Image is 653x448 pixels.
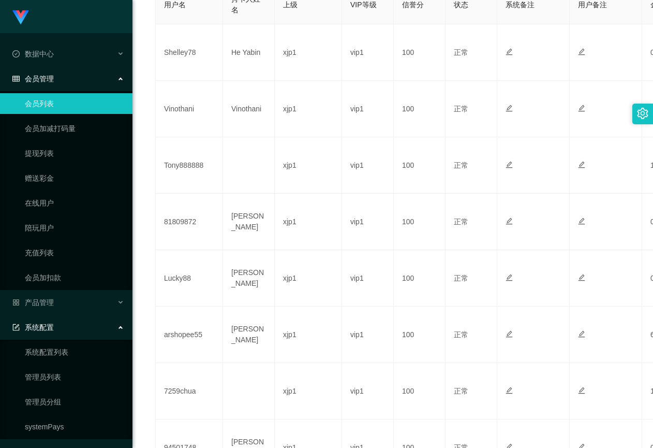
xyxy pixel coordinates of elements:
i: 图标: form [12,324,20,331]
span: 正常 [454,105,468,113]
td: vip1 [342,194,394,250]
span: 正常 [454,48,468,56]
span: 用户备注 [578,1,607,9]
td: xjp1 [275,24,342,81]
td: Vinothani [156,81,223,137]
span: 系统备注 [506,1,535,9]
td: vip1 [342,24,394,81]
img: logo.9652507e.png [12,10,29,25]
span: 用户名 [164,1,186,9]
td: xjp1 [275,81,342,137]
i: 图标: appstore-o [12,299,20,306]
td: 100 [394,81,446,137]
a: 会员列表 [25,93,124,114]
i: 图标: edit [578,105,585,112]
span: 产品管理 [12,298,54,307]
td: arshopee55 [156,307,223,363]
a: 管理员列表 [25,367,124,387]
i: 图标: edit [506,105,513,112]
td: 100 [394,250,446,307]
a: 会员加扣款 [25,267,124,288]
td: 81809872 [156,194,223,250]
span: 正常 [454,274,468,282]
a: 在线用户 [25,193,124,213]
td: xjp1 [275,250,342,307]
td: vip1 [342,307,394,363]
td: xjp1 [275,137,342,194]
td: vip1 [342,137,394,194]
td: 100 [394,307,446,363]
a: 管理员分组 [25,392,124,412]
td: vip1 [342,250,394,307]
span: 信誉分 [402,1,424,9]
i: 图标: check-circle-o [12,50,20,57]
td: 100 [394,137,446,194]
a: 赠送彩金 [25,168,124,189]
i: 图标: edit [578,274,585,281]
td: Tony888888 [156,137,223,194]
a: 提现列表 [25,143,124,164]
td: Lucky88 [156,250,223,307]
span: 数据中心 [12,50,54,58]
span: 正常 [454,330,468,339]
td: xjp1 [275,307,342,363]
i: 图标: table [12,75,20,82]
span: VIP等级 [350,1,377,9]
a: 系统配置列表 [25,342,124,363]
td: He Yabin [223,24,275,81]
span: 会员管理 [12,75,54,83]
i: 图标: edit [506,218,513,225]
a: systemPays [25,416,124,437]
td: vip1 [342,81,394,137]
td: Vinothani [223,81,275,137]
i: 图标: edit [578,330,585,338]
td: 100 [394,194,446,250]
i: 图标: edit [578,161,585,168]
i: 图标: setting [637,108,648,119]
td: xjp1 [275,194,342,250]
i: 图标: edit [506,274,513,281]
td: [PERSON_NAME] [223,307,275,363]
a: 会员加减打码量 [25,118,124,139]
td: 100 [394,24,446,81]
i: 图标: edit [578,218,585,225]
i: 图标: edit [506,330,513,338]
span: 上级 [283,1,298,9]
td: [PERSON_NAME] [223,194,275,250]
i: 图标: edit [578,48,585,55]
i: 图标: edit [506,48,513,55]
span: 状态 [454,1,468,9]
td: [PERSON_NAME] [223,250,275,307]
span: 系统配置 [12,323,54,331]
span: 正常 [454,161,468,169]
i: 图标: edit [506,161,513,168]
a: 陪玩用户 [25,218,124,238]
span: 正常 [454,218,468,226]
a: 充值列表 [25,242,124,263]
td: Shelley78 [156,24,223,81]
